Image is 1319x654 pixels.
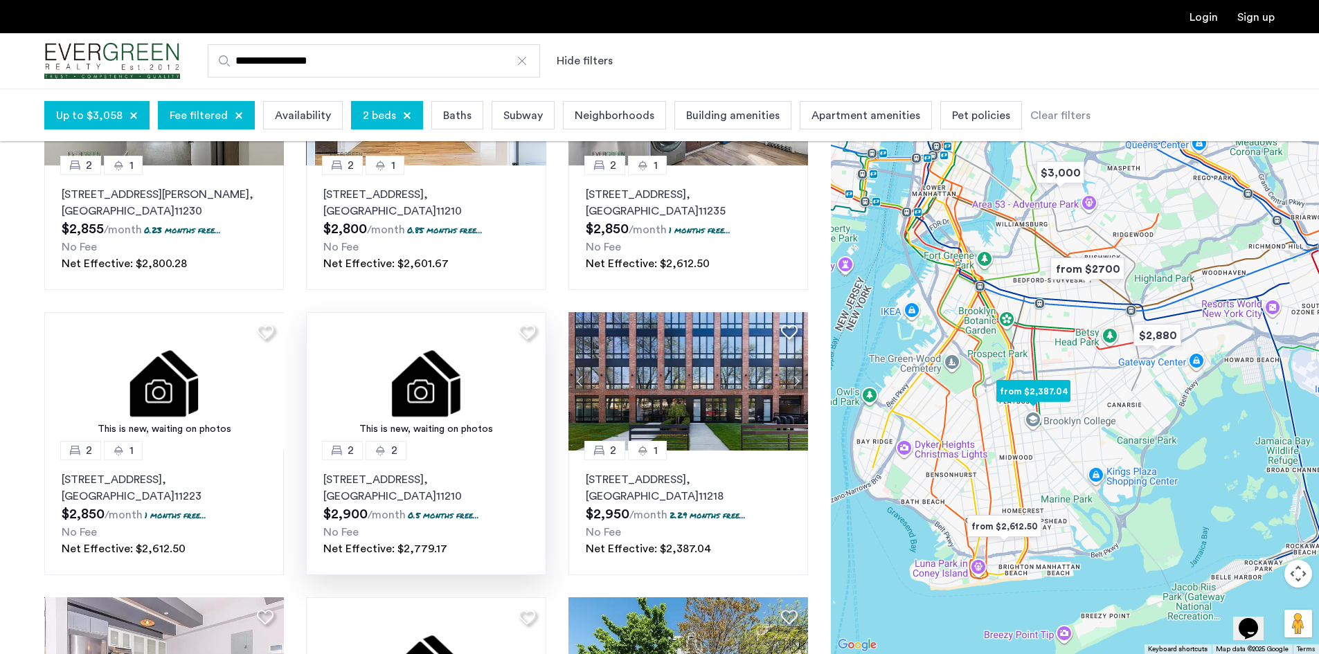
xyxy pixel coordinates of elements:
[44,451,284,575] a: 21[STREET_ADDRESS], [GEOGRAPHIC_DATA]112231 months free...No FeeNet Effective: $2,612.50
[391,442,397,459] span: 2
[51,422,278,437] div: This is new, waiting on photos
[1216,646,1289,653] span: Map data ©2025 Google
[568,312,809,451] img: 3_638312012107233083.jpeg
[629,509,667,520] sub: /month
[129,442,134,459] span: 1
[1030,107,1091,124] div: Clear filters
[104,224,142,235] sub: /month
[62,507,105,521] span: $2,850
[654,157,658,174] span: 1
[834,636,880,654] img: Google
[1122,314,1192,356] div: $2,880
[1297,644,1315,654] a: Terms (opens in new tab)
[1233,599,1277,640] iframe: chat widget
[586,242,621,253] span: No Fee
[323,527,359,538] span: No Fee
[129,157,134,174] span: 1
[784,370,808,393] button: Next apartment
[348,442,354,459] span: 2
[323,543,447,554] span: Net Effective: $2,779.17
[557,53,613,69] button: Show or hide filters
[586,543,711,554] span: Net Effective: $2,387.04
[834,636,880,654] a: Open this area in Google Maps (opens a new window)
[323,222,367,236] span: $2,800
[348,157,354,174] span: 2
[952,107,1010,124] span: Pet policies
[586,471,791,505] p: [STREET_ADDRESS] 11218
[144,224,221,236] p: 0.23 months free...
[306,165,546,290] a: 21[STREET_ADDRESS], [GEOGRAPHIC_DATA]112100.85 months free...No FeeNet Effective: $2,601.67
[669,224,730,236] p: 1 months free...
[44,165,284,290] a: 21[STREET_ADDRESS][PERSON_NAME], [GEOGRAPHIC_DATA]112300.23 months free...No FeeNet Effective: $2...
[323,471,528,505] p: [STREET_ADDRESS] 11210
[391,157,395,174] span: 1
[586,527,621,538] span: No Fee
[44,312,285,451] a: This is new, waiting on photos
[1284,610,1312,637] button: Drag Pegman onto the map to open Street View
[1190,12,1218,23] a: Login
[654,442,658,459] span: 1
[629,224,667,235] sub: /month
[1284,560,1312,588] button: Map camera controls
[670,509,746,521] p: 2.29 months free...
[503,107,543,124] span: Subway
[1039,248,1136,290] div: from $2700
[323,507,368,521] span: $2,900
[62,242,97,253] span: No Fee
[323,258,449,269] span: Net Effective: $2,601.67
[323,186,528,219] p: [STREET_ADDRESS] 11210
[407,224,483,236] p: 0.85 months free...
[170,107,228,124] span: Fee filtered
[363,107,396,124] span: 2 beds
[145,509,206,521] p: 1 months free...
[568,451,808,575] a: 21[STREET_ADDRESS], [GEOGRAPHIC_DATA]112182.29 months free...No FeeNet Effective: $2,387.04
[208,44,540,78] input: Apartment Search
[568,370,592,393] button: Previous apartment
[306,312,546,451] a: This is new, waiting on photos
[323,242,359,253] span: No Fee
[408,509,479,521] p: 0.5 months free...
[1148,644,1208,654] button: Keyboard shortcuts
[62,471,267,505] p: [STREET_ADDRESS] 11223
[811,107,920,124] span: Apartment amenities
[44,35,180,87] a: Cazamio Logo
[306,451,546,575] a: 22[STREET_ADDRESS], [GEOGRAPHIC_DATA]112100.5 months free...No FeeNet Effective: $2,779.17
[62,186,267,219] p: [STREET_ADDRESS][PERSON_NAME] 11230
[586,258,710,269] span: Net Effective: $2,612.50
[575,107,654,124] span: Neighborhoods
[610,157,616,174] span: 2
[62,527,97,538] span: No Fee
[62,258,187,269] span: Net Effective: $2,800.28
[610,442,616,459] span: 2
[586,507,629,521] span: $2,950
[367,224,405,235] sub: /month
[275,107,331,124] span: Availability
[62,222,104,236] span: $2,855
[985,370,1082,412] div: from $2,387.04
[105,509,143,520] sub: /month
[86,157,92,174] span: 2
[1025,152,1095,194] div: $3,000
[443,107,472,124] span: Baths
[368,509,406,520] sub: /month
[56,107,123,124] span: Up to $3,058
[1237,12,1275,23] a: Registration
[62,543,186,554] span: Net Effective: $2,612.50
[44,312,285,451] img: 3.gif
[313,422,539,437] div: This is new, waiting on photos
[586,186,791,219] p: [STREET_ADDRESS] 11235
[568,165,808,290] a: 21[STREET_ADDRESS], [GEOGRAPHIC_DATA]112351 months free...No FeeNet Effective: $2,612.50
[306,312,546,451] img: 3.gif
[686,107,780,124] span: Building amenities
[86,442,92,459] span: 2
[956,505,1052,547] div: from $2,612.50
[44,35,180,87] img: logo
[586,222,629,236] span: $2,850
